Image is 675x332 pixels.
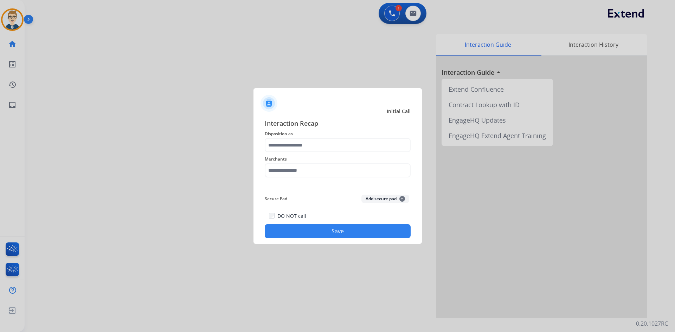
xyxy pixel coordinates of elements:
[387,108,411,115] span: Initial Call
[399,196,405,202] span: +
[636,319,668,328] p: 0.20.1027RC
[265,118,411,130] span: Interaction Recap
[265,130,411,138] span: Disposition as
[265,224,411,238] button: Save
[261,95,277,112] img: contactIcon
[265,195,287,203] span: Secure Pad
[361,195,409,203] button: Add secure pad+
[265,155,411,163] span: Merchants
[277,213,306,220] label: DO NOT call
